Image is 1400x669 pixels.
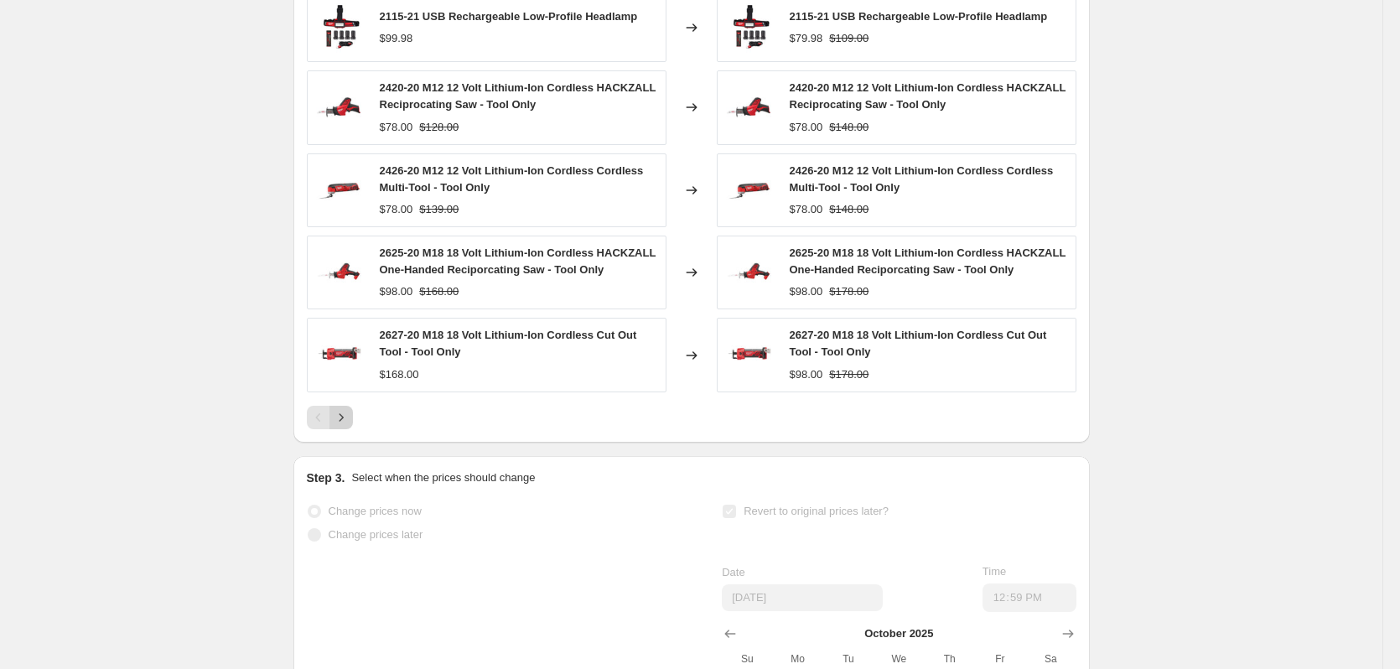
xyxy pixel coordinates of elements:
[316,247,366,298] img: ShowProductImage_edcfcfb7-8388-4934-a01d-cd305747abb3_80x.jpg
[380,329,637,358] span: 2627-20 M18 18 Volt Lithium-Ion Cordless Cut Out Tool - Tool Only
[829,283,869,300] strike: $178.00
[982,652,1019,666] span: Fr
[829,30,869,47] strike: $109.00
[829,201,869,218] strike: $148.00
[983,565,1006,578] span: Time
[380,10,638,23] span: 2115-21 USB Rechargeable Low-Profile Headlamp
[790,164,1054,194] span: 2426-20 M12 12 Volt Lithium-Ion Cordless Cordless Multi-Tool - Tool Only
[931,652,967,666] span: Th
[983,583,1076,612] input: 12:00
[351,469,535,486] p: Select when the prices should change
[729,652,765,666] span: Su
[380,366,419,383] div: $168.00
[380,283,413,300] div: $98.00
[722,566,744,578] span: Date
[829,366,869,383] strike: $178.00
[790,246,1066,276] span: 2625-20 M18 18 Volt Lithium-Ion Cordless HACKZALL One-Handed Reciporcating Saw - Tool Only
[419,201,459,218] strike: $139.00
[829,119,869,136] strike: $148.00
[380,30,413,47] div: $99.98
[830,652,867,666] span: Tu
[726,3,776,53] img: ShowProductImage_a879b54e-94b0-457e-94b2-2a7a93f0614a_80x.jpg
[419,119,459,136] strike: $128.00
[790,30,823,47] div: $79.98
[790,283,823,300] div: $98.00
[329,505,422,517] span: Change prices now
[316,330,366,381] img: ShowProductImage_23216712-ee65-4933-9333-2249271d12f6_80x.jpg
[790,10,1048,23] span: 2115-21 USB Rechargeable Low-Profile Headlamp
[790,366,823,383] div: $98.00
[316,82,366,132] img: ShowProductImage_f55122a4-7a1c-425f-acaa-65dc6bc3a41f_80x.jpg
[316,3,366,53] img: ShowProductImage_a879b54e-94b0-457e-94b2-2a7a93f0614a_80x.jpg
[790,201,823,218] div: $78.00
[316,165,366,215] img: ShowProductImage_c5cefb7a-7c11-4c9b-afc6-d2b85970d2cb_80x.jpg
[790,329,1047,358] span: 2627-20 M18 18 Volt Lithium-Ion Cordless Cut Out Tool - Tool Only
[718,622,742,646] button: Show previous month, September 2025
[329,528,423,541] span: Change prices later
[726,82,776,132] img: ShowProductImage_f55122a4-7a1c-425f-acaa-65dc6bc3a41f_80x.jpg
[744,505,889,517] span: Revert to original prices later?
[790,119,823,136] div: $78.00
[307,469,345,486] h2: Step 3.
[380,246,656,276] span: 2625-20 M18 18 Volt Lithium-Ion Cordless HACKZALL One-Handed Reciporcating Saw - Tool Only
[329,406,353,429] button: Next
[726,247,776,298] img: ShowProductImage_edcfcfb7-8388-4934-a01d-cd305747abb3_80x.jpg
[307,406,353,429] nav: Pagination
[722,584,883,611] input: 9/20/2025
[419,283,459,300] strike: $168.00
[380,164,644,194] span: 2426-20 M12 12 Volt Lithium-Ion Cordless Cordless Multi-Tool - Tool Only
[380,81,656,111] span: 2420-20 M12 12 Volt Lithium-Ion Cordless HACKZALL Reciprocating Saw - Tool Only
[380,201,413,218] div: $78.00
[1032,652,1069,666] span: Sa
[380,119,413,136] div: $78.00
[1056,622,1080,646] button: Show next month, November 2025
[726,330,776,381] img: ShowProductImage_23216712-ee65-4933-9333-2249271d12f6_80x.jpg
[780,652,817,666] span: Mo
[880,652,917,666] span: We
[790,81,1066,111] span: 2420-20 M12 12 Volt Lithium-Ion Cordless HACKZALL Reciprocating Saw - Tool Only
[726,165,776,215] img: ShowProductImage_c5cefb7a-7c11-4c9b-afc6-d2b85970d2cb_80x.jpg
